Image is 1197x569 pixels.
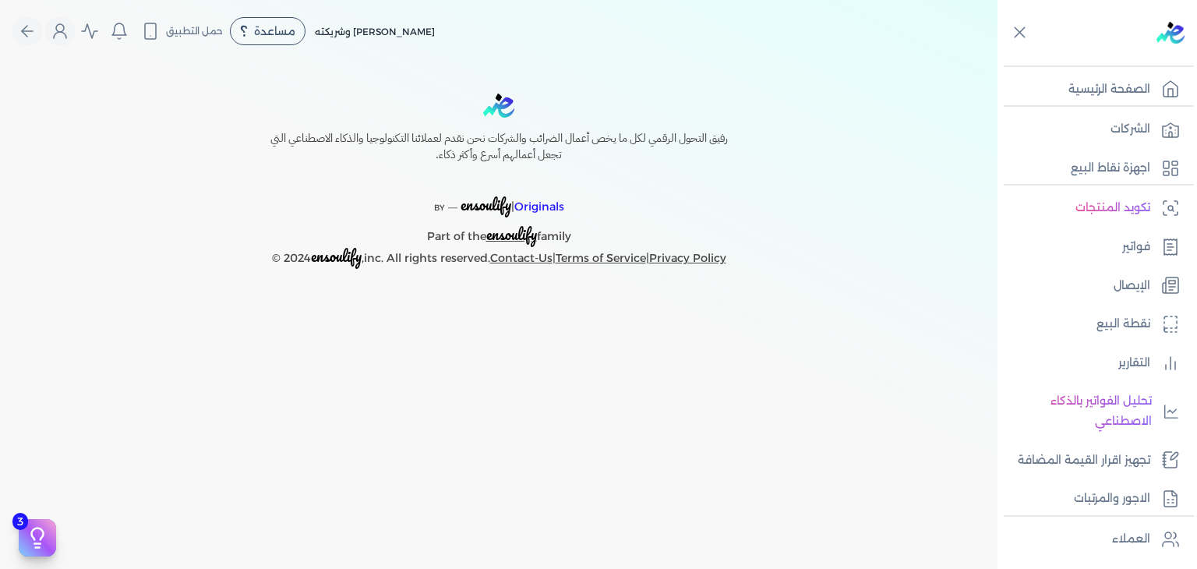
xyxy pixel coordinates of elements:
[1112,529,1150,550] p: العملاء
[1110,119,1150,140] p: الشركات
[448,199,457,209] sup: __
[1156,22,1185,44] img: logo
[1096,314,1150,334] p: نقطة البيع
[997,192,1188,224] a: تكويد المنتجات
[19,519,56,557] button: 3
[997,231,1188,263] a: فواتير
[514,200,564,214] span: Originals
[461,193,511,217] span: ensoulify
[434,203,445,213] span: BY
[483,94,514,118] img: logo
[997,113,1188,146] a: الشركات
[230,17,305,45] div: مساعدة
[1071,158,1150,178] p: اجهزة نقاط البيع
[315,26,435,37] span: [PERSON_NAME] وشريكته
[166,24,223,38] span: حمل التطبيق
[997,523,1188,556] a: العملاء
[1005,391,1152,431] p: تحليل الفواتير بالذكاء الاصطناعي
[486,222,537,246] span: ensoulify
[1018,451,1150,471] p: تجهيز اقرار القيمة المضافة
[997,444,1188,477] a: تجهيز اقرار القيمة المضافة
[486,229,537,243] a: ensoulify
[1114,276,1150,296] p: الإيصال
[1122,237,1150,257] p: فواتير
[237,176,761,218] p: |
[137,18,227,44] button: حمل التطبيق
[649,251,726,265] a: Privacy Policy
[237,246,761,269] p: © 2024 ,inc. All rights reserved. | |
[237,218,761,247] p: Part of the family
[237,130,761,164] h6: رفيق التحول الرقمي لكل ما يخص أعمال الضرائب والشركات نحن نقدم لعملائنا التكنولوجيا والذكاء الاصطن...
[1075,198,1150,218] p: تكويد المنتجات
[997,270,1188,302] a: الإيصال
[556,251,646,265] a: Terms of Service
[311,244,362,268] span: ensoulify
[12,513,28,530] span: 3
[1118,353,1150,373] p: التقارير
[997,385,1188,437] a: تحليل الفواتير بالذكاء الاصطناعي
[997,347,1188,380] a: التقارير
[997,73,1188,106] a: الصفحة الرئيسية
[997,308,1188,341] a: نقطة البيع
[997,482,1188,515] a: الاجور والمرتبات
[490,251,553,265] a: Contact-Us
[1068,80,1150,100] p: الصفحة الرئيسية
[254,26,295,37] span: مساعدة
[1074,489,1150,509] p: الاجور والمرتبات
[997,152,1188,185] a: اجهزة نقاط البيع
